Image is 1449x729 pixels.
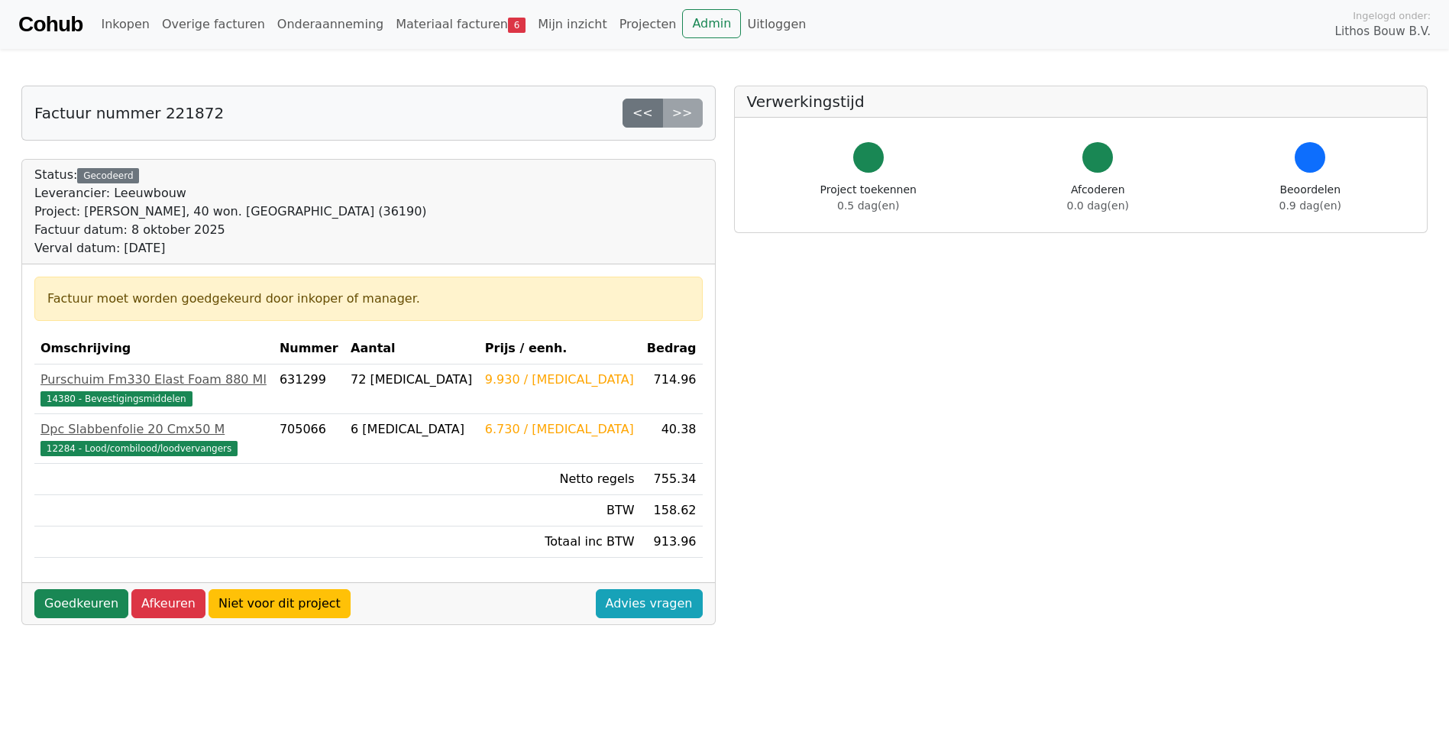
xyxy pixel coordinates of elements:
a: Overige facturen [156,9,271,40]
a: Admin [682,9,741,38]
span: Ingelogd onder: [1353,8,1431,23]
a: Cohub [18,6,82,43]
a: Niet voor dit project [209,589,351,618]
a: Purschuim Fm330 Elast Foam 880 Ml14380 - Bevestigingsmiddelen [40,371,267,407]
td: 40.38 [641,414,703,464]
div: Verval datum: [DATE] [34,239,427,258]
span: Lithos Bouw B.V. [1335,23,1431,40]
td: 705066 [273,414,344,464]
h5: Factuur nummer 221872 [34,104,224,122]
div: Leverancier: Leeuwbouw [34,184,427,202]
div: Status: [34,166,427,258]
div: 72 [MEDICAL_DATA] [351,371,473,389]
td: Netto regels [479,464,641,495]
span: 0.0 dag(en) [1067,199,1129,212]
td: 913.96 [641,526,703,558]
a: Materiaal facturen6 [390,9,532,40]
a: Goedkeuren [34,589,128,618]
th: Omschrijving [34,333,273,364]
h5: Verwerkingstijd [747,92,1415,111]
td: BTW [479,495,641,526]
a: Afkeuren [131,589,205,618]
a: Projecten [613,9,683,40]
div: Project: [PERSON_NAME], 40 won. [GEOGRAPHIC_DATA] (36190) [34,202,427,221]
div: 6.730 / [MEDICAL_DATA] [485,420,635,439]
a: << [623,99,663,128]
span: 12284 - Lood/combilood/loodvervangers [40,441,238,456]
a: Inkopen [95,9,155,40]
span: 0.9 dag(en) [1279,199,1341,212]
a: Advies vragen [596,589,703,618]
div: Factuur moet worden goedgekeurd door inkoper of manager. [47,290,690,308]
div: Beoordelen [1279,182,1341,214]
a: Uitloggen [741,9,812,40]
a: Onderaanneming [271,9,390,40]
th: Prijs / eenh. [479,333,641,364]
div: 6 [MEDICAL_DATA] [351,420,473,439]
a: Mijn inzicht [532,9,613,40]
div: 9.930 / [MEDICAL_DATA] [485,371,635,389]
div: Factuur datum: 8 oktober 2025 [34,221,427,239]
td: 714.96 [641,364,703,414]
th: Nummer [273,333,344,364]
div: Purschuim Fm330 Elast Foam 880 Ml [40,371,267,389]
th: Bedrag [641,333,703,364]
td: 158.62 [641,495,703,526]
div: Afcoderen [1067,182,1129,214]
span: 14380 - Bevestigingsmiddelen [40,391,192,407]
div: Gecodeerd [77,168,139,183]
div: Project toekennen [820,182,917,214]
th: Aantal [344,333,479,364]
td: 755.34 [641,464,703,495]
td: Totaal inc BTW [479,526,641,558]
a: Dpc Slabbenfolie 20 Cmx50 M12284 - Lood/combilood/loodvervangers [40,420,267,457]
span: 6 [508,18,526,33]
div: Dpc Slabbenfolie 20 Cmx50 M [40,420,267,439]
span: 0.5 dag(en) [837,199,899,212]
td: 631299 [273,364,344,414]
